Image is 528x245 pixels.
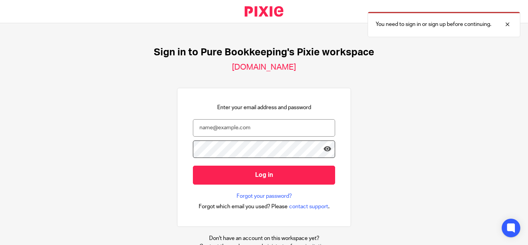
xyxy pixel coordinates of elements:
h2: [DOMAIN_NAME] [232,62,296,72]
input: Log in [193,166,335,185]
span: contact support [289,203,328,211]
p: You need to sign in or sign up before continuing. [376,21,491,28]
input: name@example.com [193,119,335,137]
div: . [199,202,330,211]
a: Forgot your password? [237,192,292,200]
h1: Sign in to Pure Bookkeeping's Pixie workspace [154,46,374,58]
span: Forgot which email you used? Please [199,203,288,211]
p: Don't have an account on this workspace yet? [199,235,329,242]
p: Enter your email address and password [217,104,311,111]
